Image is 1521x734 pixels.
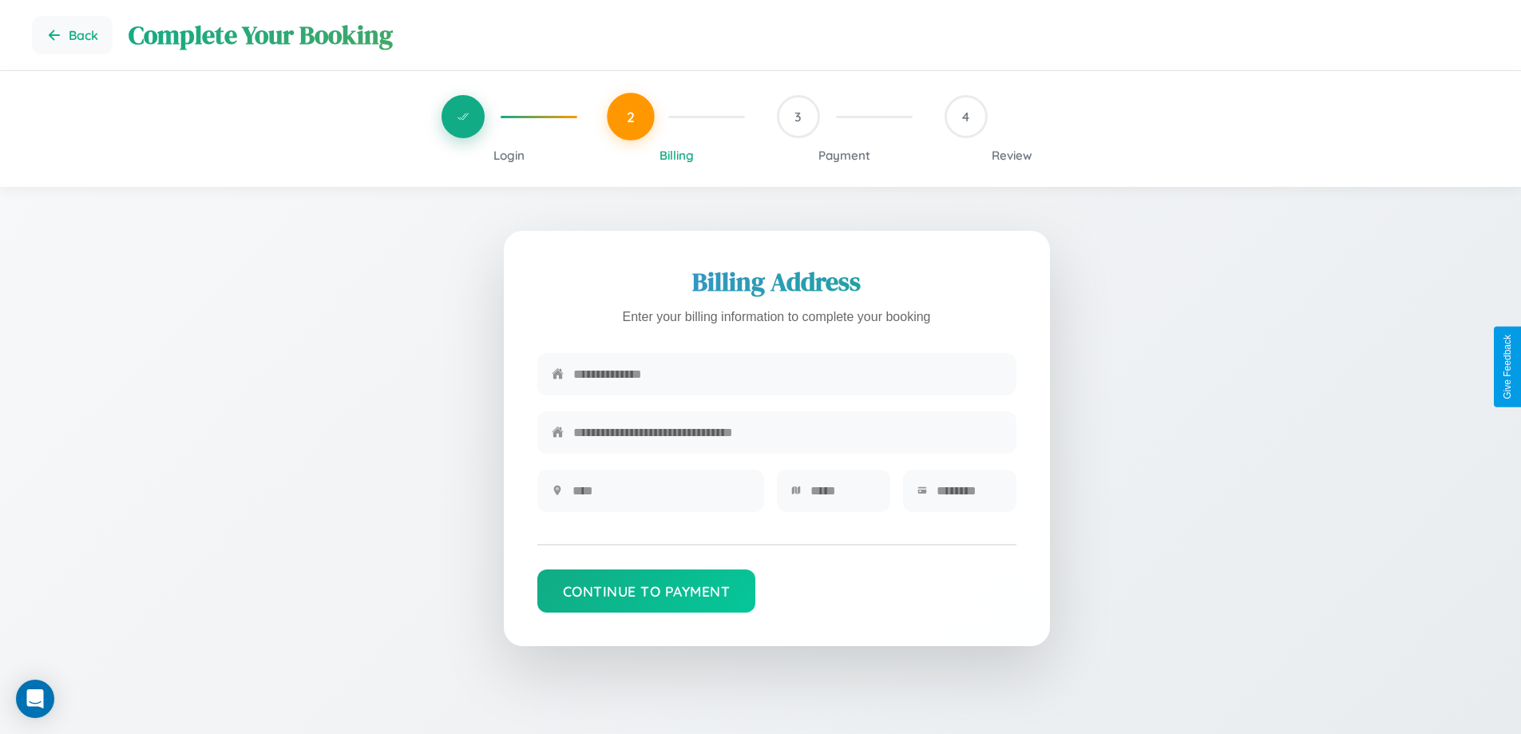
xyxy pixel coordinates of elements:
div: Give Feedback [1502,335,1513,399]
span: Payment [818,148,870,163]
h1: Complete Your Booking [129,18,1489,53]
span: Billing [659,148,694,163]
div: Open Intercom Messenger [16,680,54,718]
span: Review [992,148,1032,163]
span: 2 [627,108,635,125]
span: 4 [962,109,969,125]
button: Continue to Payment [537,569,756,613]
p: Enter your billing information to complete your booking [537,306,1016,329]
span: Login [493,148,525,163]
h2: Billing Address [537,264,1016,300]
span: 3 [794,109,802,125]
button: Go back [32,16,113,54]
